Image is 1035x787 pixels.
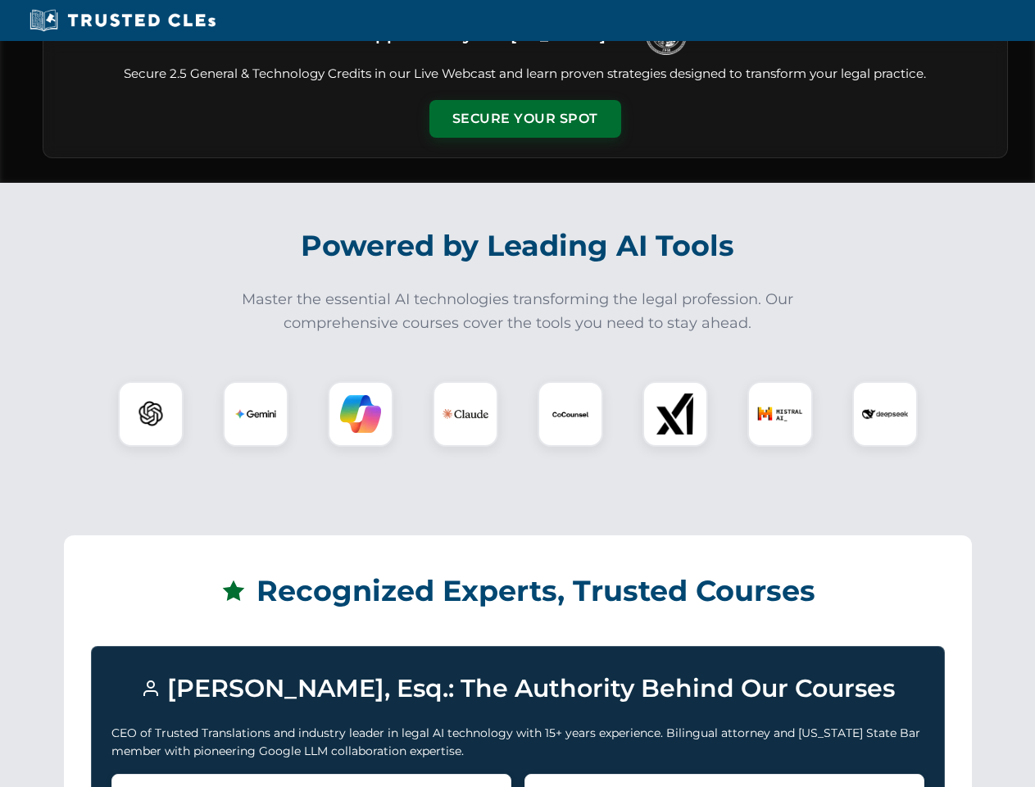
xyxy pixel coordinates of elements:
[63,65,987,84] p: Secure 2.5 General & Technology Credits in our Live Webcast and learn proven strategies designed ...
[862,391,908,437] img: DeepSeek Logo
[25,8,220,33] img: Trusted CLEs
[111,724,924,761] p: CEO of Trusted Translations and industry leader in legal AI technology with 15+ years experience....
[443,391,488,437] img: Claude Logo
[91,562,945,620] h2: Recognized Experts, Trusted Courses
[655,393,696,434] img: xAI Logo
[642,381,708,447] div: xAI
[231,288,805,335] p: Master the essential AI technologies transforming the legal profession. Our comprehensive courses...
[118,381,184,447] div: ChatGPT
[538,381,603,447] div: CoCounsel
[223,381,288,447] div: Gemini
[328,381,393,447] div: Copilot
[64,217,972,275] h2: Powered by Leading AI Tools
[433,381,498,447] div: Claude
[852,381,918,447] div: DeepSeek
[111,666,924,711] h3: [PERSON_NAME], Esq.: The Authority Behind Our Courses
[550,393,591,434] img: CoCounsel Logo
[747,381,813,447] div: Mistral AI
[757,391,803,437] img: Mistral AI Logo
[235,393,276,434] img: Gemini Logo
[127,390,175,438] img: ChatGPT Logo
[340,393,381,434] img: Copilot Logo
[429,100,621,138] button: Secure Your Spot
